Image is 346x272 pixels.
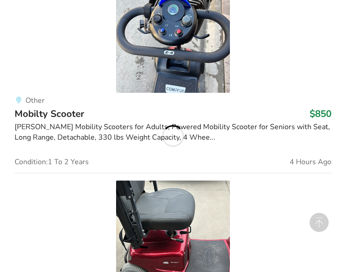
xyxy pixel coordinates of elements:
span: Other [25,96,45,106]
span: 4 Hours Ago [290,158,331,166]
div: [PERSON_NAME] Mobility Scooters for Adults, Powered Mobility Scooter for Seniors with Seat, Long ... [15,122,331,143]
h3: $850 [310,108,331,120]
span: Mobilty Scooter [15,107,84,120]
span: Condition: 1 To 2 Years [15,158,89,166]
